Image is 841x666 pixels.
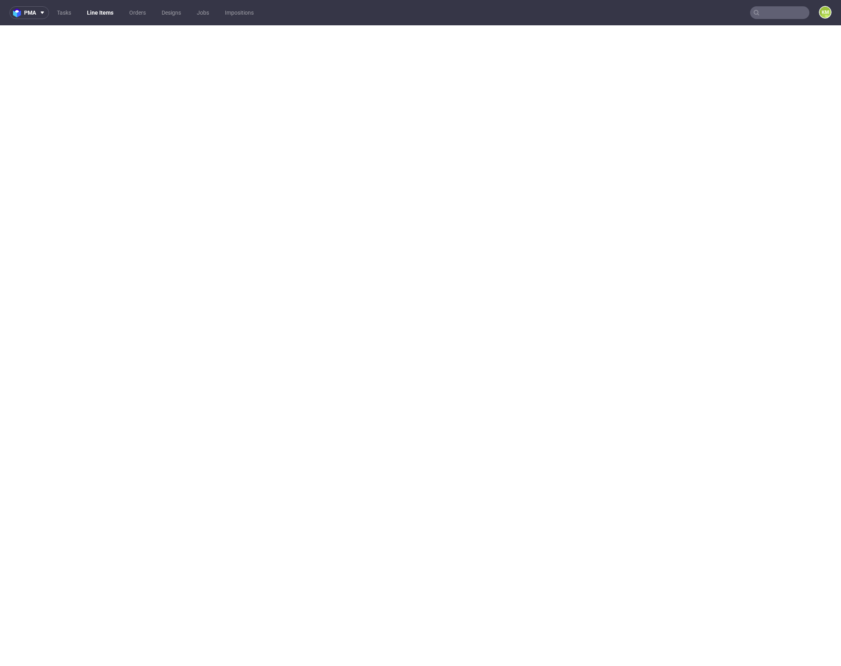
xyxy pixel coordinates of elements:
img: logo [13,8,24,17]
figcaption: KM [820,7,831,18]
a: Jobs [192,6,214,19]
span: pma [24,10,36,15]
a: Impositions [220,6,258,19]
a: Tasks [52,6,76,19]
a: Designs [157,6,186,19]
a: Line Items [82,6,118,19]
button: pma [9,6,49,19]
a: Orders [124,6,151,19]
